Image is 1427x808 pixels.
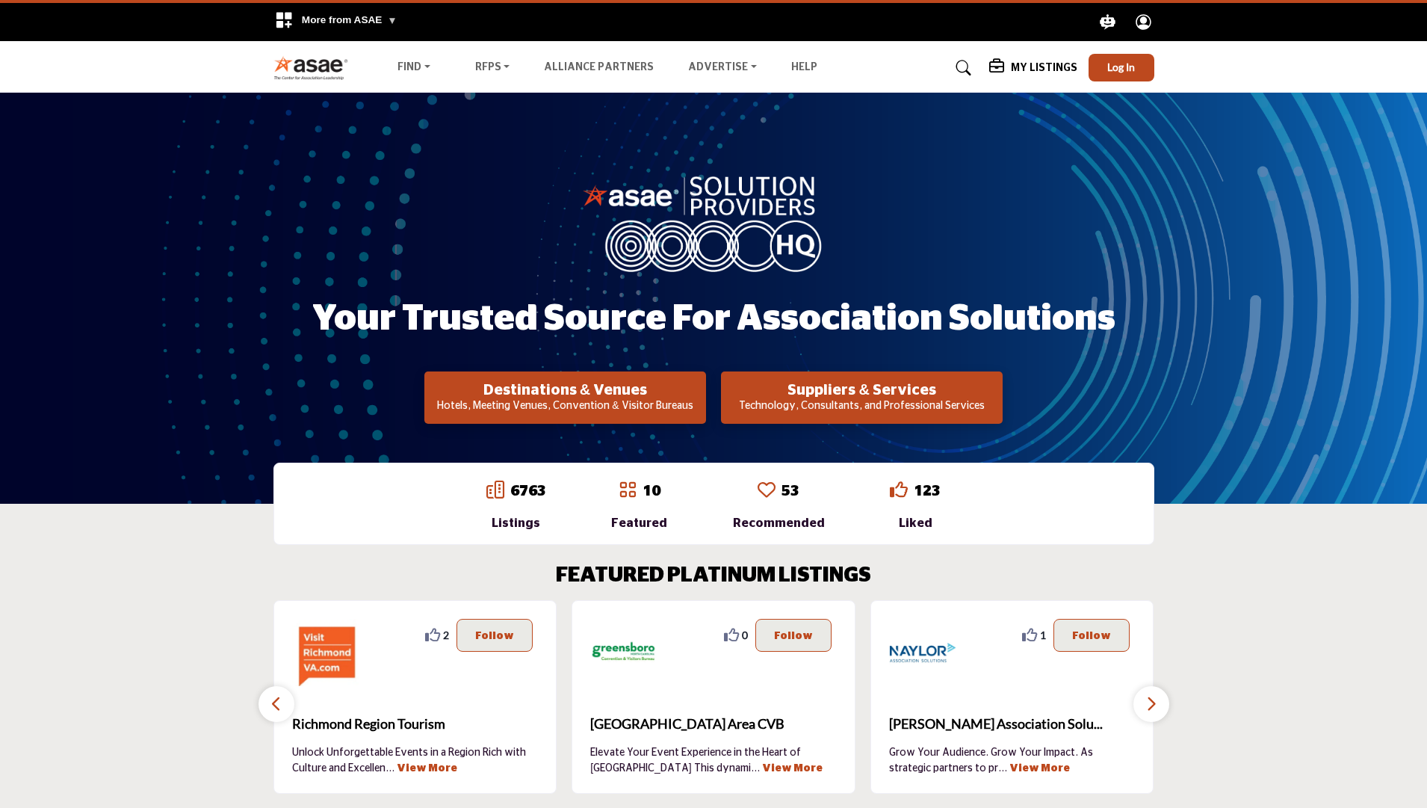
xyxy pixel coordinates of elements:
span: Log In [1107,61,1135,73]
span: ... [998,763,1007,774]
img: Site Logo [273,55,356,80]
h5: My Listings [1011,61,1077,75]
a: Richmond Region Tourism [292,704,539,744]
a: Search [941,56,981,80]
img: Naylor Association Solutions [889,619,956,686]
p: Follow [475,627,514,644]
span: [GEOGRAPHIC_DATA] Area CVB [590,714,837,734]
span: ... [386,763,394,774]
div: More from ASAE [265,3,406,41]
p: Unlock Unforgettable Events in a Region Rich with Culture and Excellen [292,745,539,775]
p: Hotels, Meeting Venues, Convention & Visitor Bureaus [429,399,702,414]
b: Naylor Association Solutions [889,704,1136,744]
a: Alliance Partners [544,62,654,73]
span: 0 [742,627,748,643]
a: [GEOGRAPHIC_DATA] Area CVB [590,704,837,744]
p: Follow [774,627,813,644]
h1: Your Trusted Source for Association Solutions [312,296,1115,342]
a: Advertise [678,58,767,78]
span: Richmond Region Tourism [292,714,539,734]
div: Recommended [733,514,825,532]
button: Destinations & Venues Hotels, Meeting Venues, Convention & Visitor Bureaus [424,371,706,424]
div: Listings [486,514,546,532]
a: Help [791,62,817,73]
div: Liked [890,514,941,532]
a: View More [1009,763,1070,774]
div: My Listings [989,59,1077,77]
a: RFPs [465,58,521,78]
p: Elevate Your Event Experience in the Heart of [GEOGRAPHIC_DATA] This dynami [590,745,837,775]
a: 123 [914,484,941,499]
div: Featured [611,514,667,532]
b: Greensboro Area CVB [590,704,837,744]
button: Suppliers & Services Technology, Consultants, and Professional Services [721,371,1003,424]
button: Follow [1053,619,1130,652]
img: Richmond Region Tourism [292,619,359,686]
button: Follow [456,619,533,652]
p: Technology, Consultants, and Professional Services [725,399,998,414]
img: Greensboro Area CVB [590,619,657,686]
a: View More [397,763,457,774]
button: Log In [1089,54,1154,81]
p: Grow Your Audience. Grow Your Impact. As strategic partners to pr [889,745,1136,775]
img: image [583,173,844,271]
i: Go to Liked [890,481,908,499]
h2: FEATURED PLATINUM LISTINGS [556,564,871,589]
a: 53 [781,484,799,499]
a: [PERSON_NAME] Association Solu... [889,704,1136,744]
a: Find [387,58,441,78]
p: Follow [1072,627,1111,644]
h2: Destinations & Venues [429,381,702,399]
a: 6763 [510,484,546,499]
span: [PERSON_NAME] Association Solu... [889,714,1136,734]
button: Follow [755,619,832,652]
span: ... [751,763,760,774]
h2: Suppliers & Services [725,381,998,399]
a: 10 [643,484,660,499]
a: View More [762,763,823,774]
span: 1 [1040,627,1046,643]
a: Go to Featured [619,481,637,502]
a: Go to Recommended [758,481,776,502]
span: 2 [443,627,449,643]
span: More from ASAE [302,14,397,25]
